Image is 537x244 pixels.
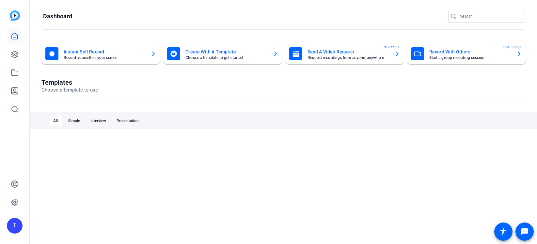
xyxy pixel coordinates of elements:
h1: Dashboard [43,12,72,20]
mat-card-title: Record With Others [429,48,511,56]
span: ENTERPRISE [382,45,401,50]
p: Choose a template to use [41,86,98,94]
div: Simple [64,116,84,126]
mat-card-subtitle: Start a group recording session [429,56,511,60]
mat-icon: message [521,228,529,236]
mat-card-title: Send A Video Request [308,48,389,56]
button: Create With A TemplateChoose a template to get started [163,43,282,64]
div: Interview [87,116,110,126]
div: T [7,218,23,234]
img: blue-gradient.svg [10,10,20,21]
mat-card-title: Create With A Template [185,48,267,56]
mat-card-subtitle: Choose a template to get started [185,56,267,60]
mat-icon: accessibility [499,228,507,236]
mat-card-subtitle: Record yourself or your screen [64,56,146,60]
div: All [49,116,62,126]
mat-card-subtitle: Request recordings from anyone, anywhere [308,56,389,60]
button: Record With OthersStart a group recording sessionENTERPRISE [407,43,526,64]
button: Send A Video RequestRequest recordings from anyone, anywhereENTERPRISE [285,43,404,64]
span: ENTERPRISE [503,45,522,50]
h1: Templates [41,79,98,86]
button: Instant Self RecordRecord yourself or your screen [41,43,160,64]
input: Search [460,12,519,20]
div: Presentation [113,116,143,126]
mat-card-title: Instant Self Record [64,48,146,56]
